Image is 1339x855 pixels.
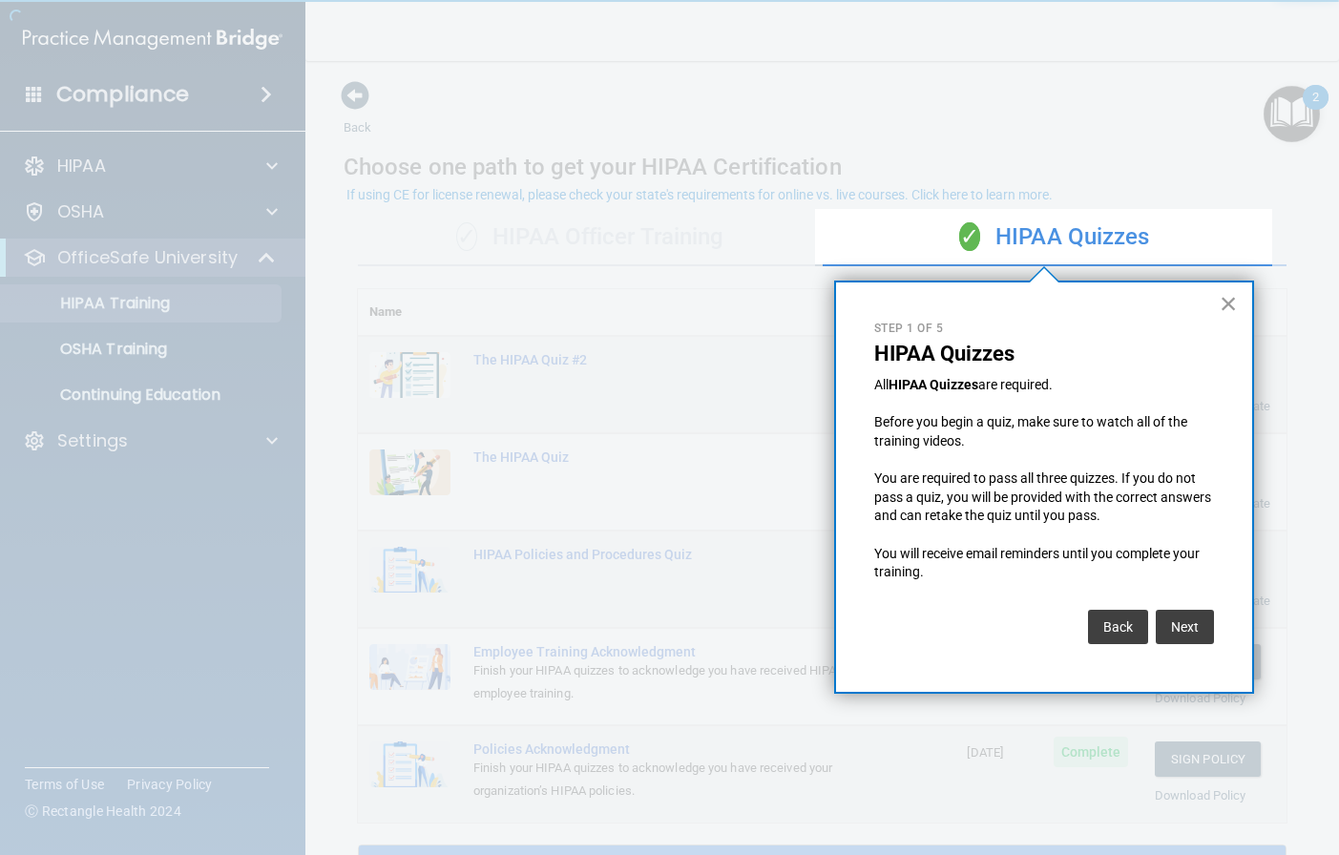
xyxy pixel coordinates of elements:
[874,342,1214,366] p: HIPAA Quizzes
[874,545,1214,582] p: You will receive email reminders until you complete your training.
[874,321,1214,337] p: Step 1 of 5
[1088,610,1148,644] button: Back
[874,469,1214,526] p: You are required to pass all three quizzes. If you do not pass a quiz, you will be provided with ...
[1156,610,1214,644] button: Next
[959,222,980,251] span: ✓
[874,413,1214,450] p: Before you begin a quiz, make sure to watch all of the training videos.
[823,209,1287,266] div: HIPAA Quizzes
[874,377,889,392] span: All
[1220,288,1238,319] button: Close
[889,377,978,392] strong: HIPAA Quizzes
[978,377,1053,392] span: are required.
